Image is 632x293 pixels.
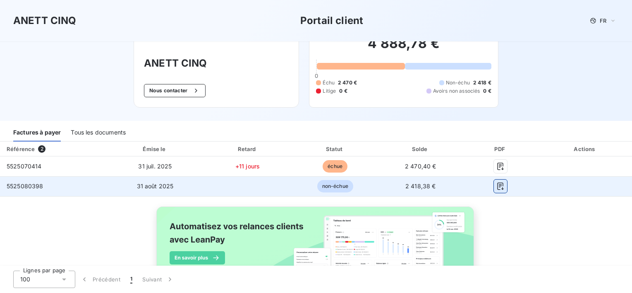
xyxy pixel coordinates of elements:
span: 2 470,40 € [405,163,436,170]
span: 31 août 2025 [137,183,174,190]
span: 2 418,38 € [405,183,436,190]
span: 5525080398 [7,183,43,190]
button: Précédent [75,271,125,288]
div: Factures à payer [13,124,61,142]
div: Statut [294,145,377,153]
span: 1 [130,275,132,283]
div: Retard [205,145,290,153]
span: 2 [38,145,45,153]
span: 2 470 € [338,79,357,86]
div: Solde [380,145,461,153]
span: Échu [323,79,335,86]
button: 1 [125,271,137,288]
button: Suivant [137,271,179,288]
div: PDF [464,145,537,153]
span: 31 juil. 2025 [138,163,172,170]
span: Avoirs non associés [433,87,480,95]
span: Non-échu [446,79,470,86]
div: Actions [540,145,630,153]
span: 2 418 € [473,79,491,86]
button: Nous contacter [144,84,205,97]
span: +11 jours [235,163,260,170]
span: 100 [20,275,30,283]
span: 0 € [339,87,347,95]
div: Référence [7,146,35,152]
div: Émise le [108,145,201,153]
span: 5525070414 [7,163,42,170]
span: 0 [315,72,318,79]
h2: 4 888,78 € [316,35,491,60]
div: Tous les documents [71,124,126,142]
h3: ANETT CINQ [13,13,77,28]
h3: ANETT CINQ [144,56,289,71]
span: échue [323,160,347,173]
span: 0 € [483,87,491,95]
span: Litige [323,87,336,95]
span: non-échue [317,180,353,192]
span: FR [600,17,606,24]
h3: Portail client [300,13,363,28]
